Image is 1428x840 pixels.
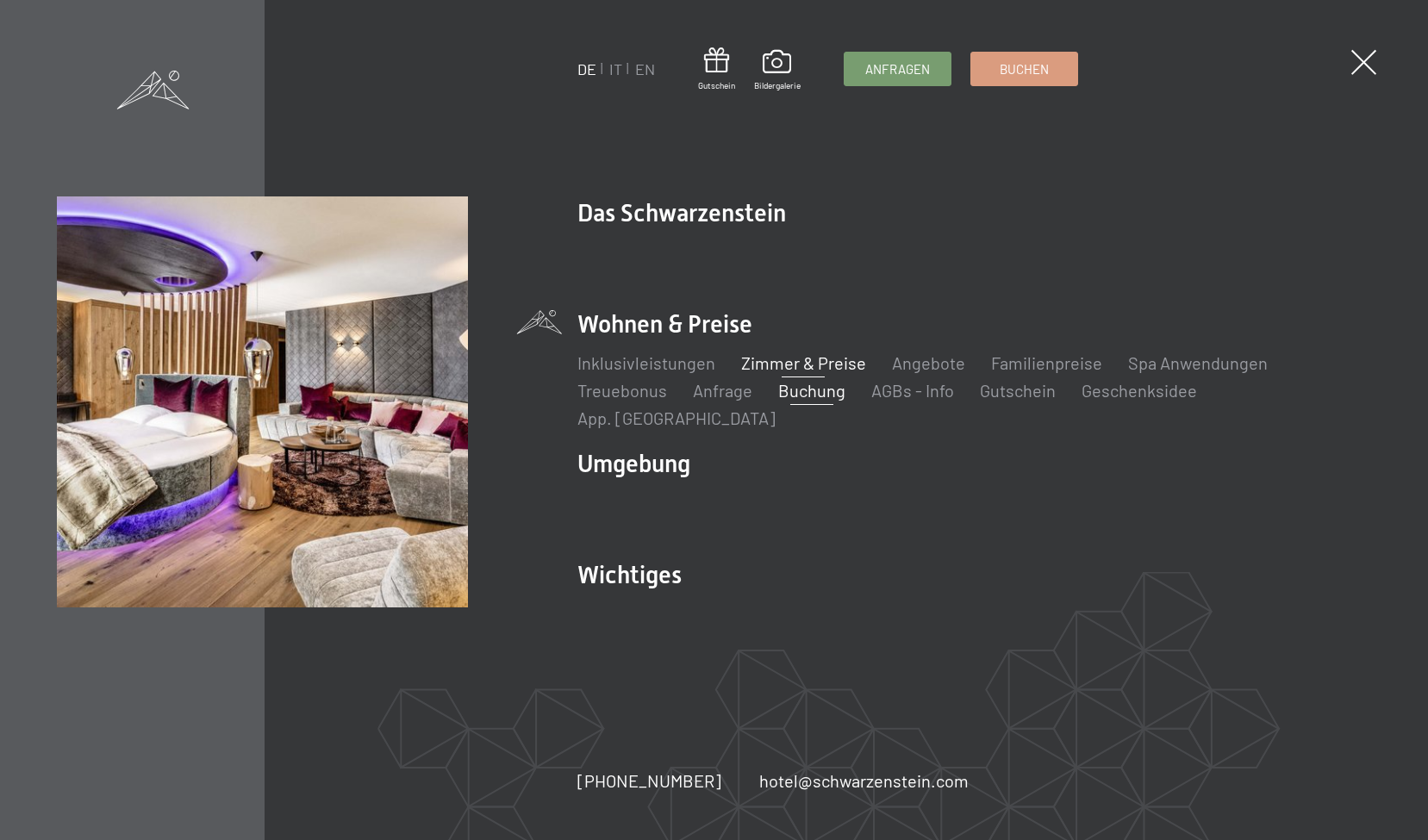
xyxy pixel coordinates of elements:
a: Gutschein [698,47,735,91]
a: Anfrage [693,380,752,401]
a: Familienpreise [991,352,1102,373]
span: Anfragen [865,60,930,78]
a: AGBs - Info [871,380,954,401]
a: Inklusivleistungen [577,352,715,373]
span: Bildergalerie [754,79,801,91]
a: Gutschein [980,380,1056,401]
a: [PHONE_NUMBER] [577,768,721,793]
a: Geschenksidee [1082,380,1197,401]
a: Zimmer & Preise [741,352,866,373]
a: Buchung [778,380,845,401]
a: Treuebonus [577,380,667,401]
span: [PHONE_NUMBER] [577,770,721,791]
a: Buchen [971,53,1077,85]
span: Buchen [1000,60,1049,78]
a: Angebote [892,352,965,373]
a: hotel@schwarzenstein.com [759,768,969,793]
a: DE [577,59,596,78]
a: App. [GEOGRAPHIC_DATA] [577,408,776,428]
a: Anfragen [845,53,951,85]
a: IT [609,59,622,78]
a: EN [635,59,655,78]
a: Bildergalerie [754,50,801,91]
span: Gutschein [698,79,735,91]
a: Spa Anwendungen [1128,352,1268,373]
